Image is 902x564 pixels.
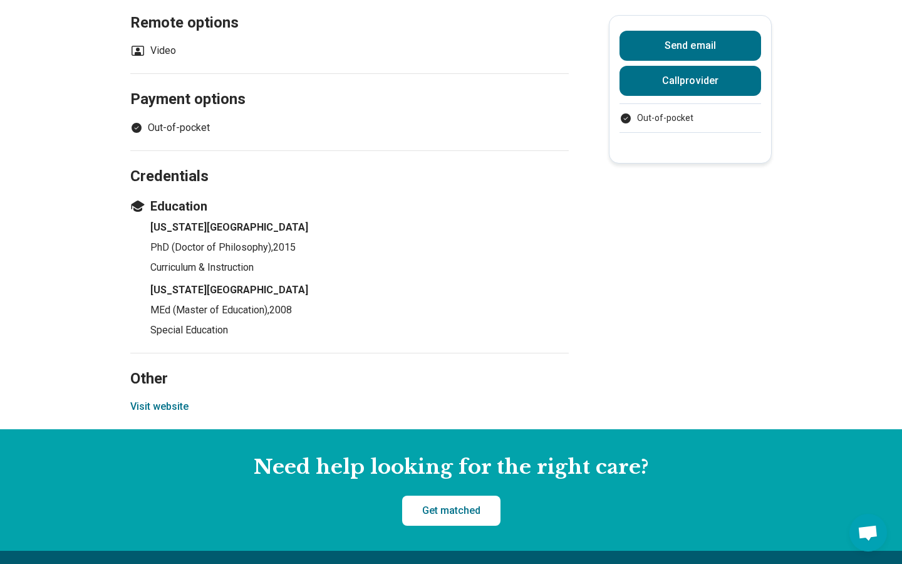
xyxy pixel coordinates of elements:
button: Callprovider [619,66,761,96]
p: Special Education [150,323,569,338]
p: MEd (Master of Education) , 2008 [150,303,569,318]
a: Get matched [402,496,500,526]
p: Curriculum & Instruction [150,260,569,275]
li: Out-of-pocket [130,120,569,135]
ul: Payment options [130,120,569,135]
h2: Payment options [130,59,569,110]
p: PhD (Doctor of Philosophy) , 2015 [150,240,569,255]
li: Video [130,43,176,58]
ul: Payment options [619,112,761,125]
h4: [US_STATE][GEOGRAPHIC_DATA] [150,283,569,298]
li: Out-of-pocket [619,112,761,125]
button: Visit website [130,399,189,414]
div: Open chat [849,514,887,551]
h4: [US_STATE][GEOGRAPHIC_DATA] [150,220,569,235]
h2: Need help looking for the right care? [10,454,892,481]
h2: Other [130,338,569,390]
button: Send email [619,31,761,61]
h2: Credentials [130,136,569,187]
h3: Education [130,197,569,215]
